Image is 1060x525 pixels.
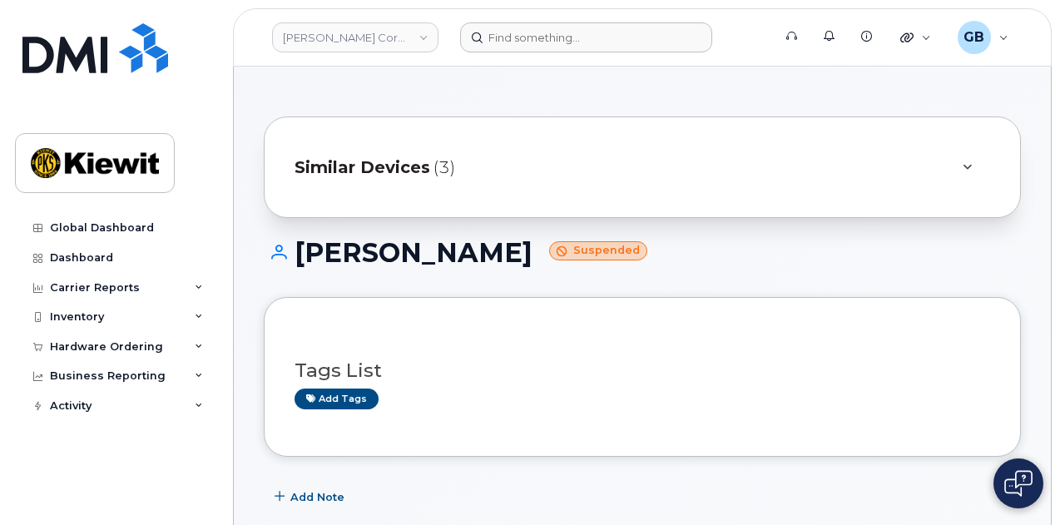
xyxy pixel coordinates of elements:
[295,360,990,381] h3: Tags List
[433,156,455,180] span: (3)
[295,389,379,409] a: Add tags
[264,482,359,512] button: Add Note
[1004,470,1033,497] img: Open chat
[264,238,1021,267] h1: [PERSON_NAME]
[295,156,430,180] span: Similar Devices
[549,241,647,260] small: Suspended
[290,489,344,505] span: Add Note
